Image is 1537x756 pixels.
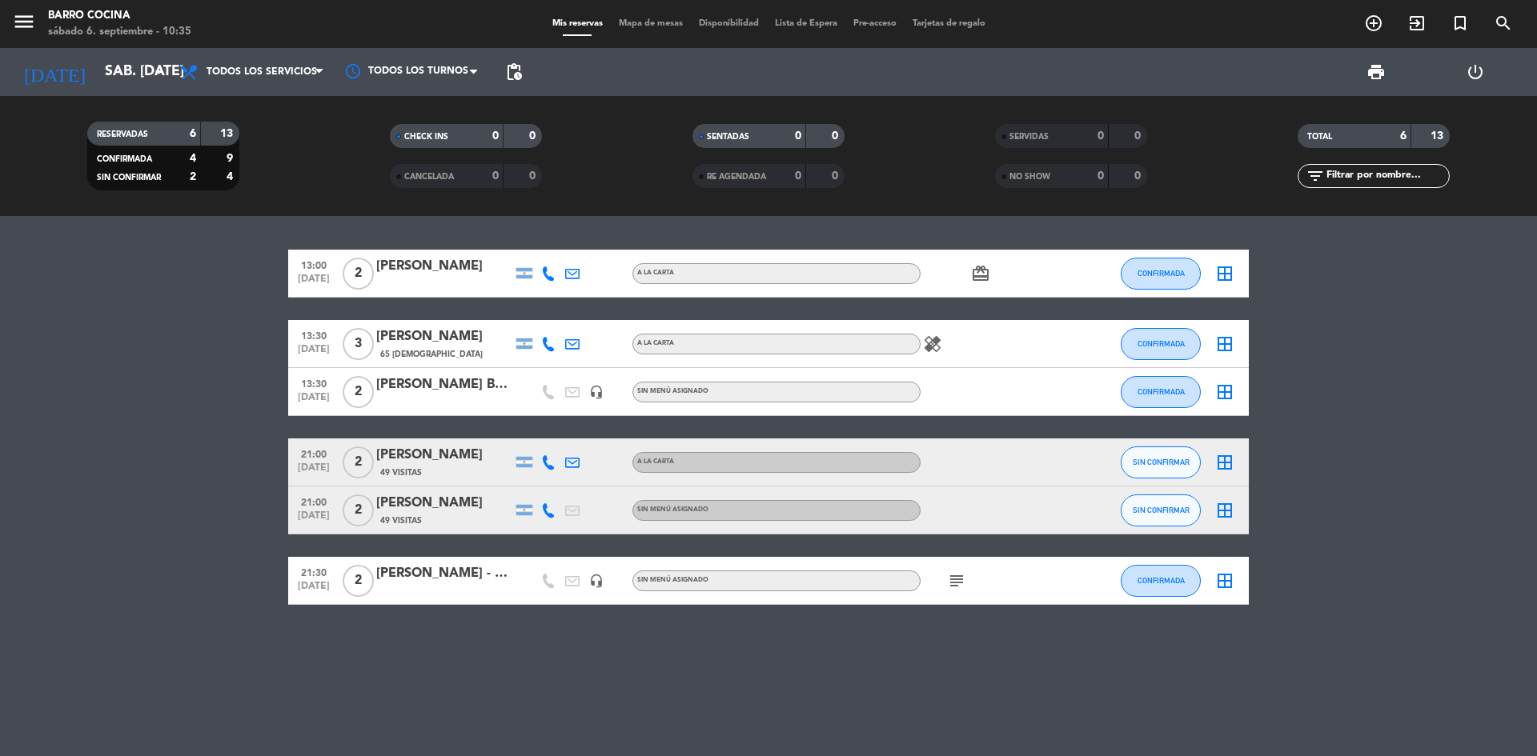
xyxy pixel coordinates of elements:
button: CONFIRMADA [1121,328,1201,360]
span: CONFIRMADA [1138,339,1185,348]
div: sábado 6. septiembre - 10:35 [48,24,191,40]
button: CONFIRMADA [1121,376,1201,408]
span: [DATE] [294,581,334,599]
i: menu [12,10,36,34]
strong: 6 [190,128,196,139]
div: LOG OUT [1426,48,1525,96]
button: SIN CONFIRMAR [1121,446,1201,478]
span: Sin menú asignado [637,577,708,583]
i: border_all [1215,501,1234,520]
i: subject [947,571,966,590]
span: A LA CARTA [637,340,674,346]
span: 13:30 [294,326,334,344]
strong: 0 [832,170,841,182]
button: CONFIRMADA [1121,565,1201,597]
span: 21:30 [294,562,334,581]
span: 21:00 [294,444,334,462]
i: exit_to_app [1407,14,1427,33]
strong: 0 [795,170,801,182]
span: 49 Visitas [380,466,422,479]
span: [DATE] [294,462,334,481]
strong: 0 [529,170,539,182]
span: SIN CONFIRMAR [1133,506,1190,514]
span: [DATE] [294,510,334,529]
span: [DATE] [294,392,334,410]
button: menu [12,10,36,39]
i: add_circle_outline [1364,14,1383,33]
i: filter_list [1306,166,1325,186]
i: headset_mic [589,385,604,399]
i: healing [923,334,942,354]
strong: 0 [1098,130,1104,142]
span: CANCELADA [404,173,454,181]
span: Tarjetas de regalo [905,19,993,28]
span: 13:30 [294,374,334,392]
i: border_all [1215,264,1234,283]
span: SIN CONFIRMAR [1133,458,1190,466]
i: headset_mic [589,574,604,588]
strong: 0 [832,130,841,142]
strong: 0 [1134,170,1144,182]
strong: 0 [795,130,801,142]
strong: 4 [227,171,236,182]
span: 13:00 [294,255,334,274]
span: print [1366,62,1386,82]
span: Mapa de mesas [611,19,691,28]
span: 2 [343,494,374,526]
span: SERVIDAS [1009,133,1049,141]
span: 3 [343,328,374,360]
i: search [1494,14,1513,33]
i: [DATE] [12,54,97,90]
button: SIN CONFIRMAR [1121,494,1201,526]
span: 2 [343,446,374,478]
strong: 13 [1431,130,1447,142]
strong: 2 [190,171,196,182]
span: Mis reservas [544,19,611,28]
i: border_all [1215,382,1234,402]
span: Disponibilidad [691,19,767,28]
strong: 0 [492,130,499,142]
span: CONFIRMADA [97,155,152,163]
div: [PERSON_NAME] Baccolon [376,374,512,395]
span: SENTADAS [707,133,749,141]
span: TOTAL [1307,133,1332,141]
strong: 0 [1098,170,1104,182]
strong: 0 [492,170,499,182]
span: 2 [343,258,374,290]
span: Todos los servicios [207,66,317,78]
span: Lista de Espera [767,19,845,28]
i: power_settings_new [1466,62,1485,82]
i: turned_in_not [1451,14,1470,33]
span: CONFIRMADA [1138,387,1185,396]
span: 65 [DEMOGRAPHIC_DATA] [380,348,483,361]
span: pending_actions [504,62,524,82]
strong: 0 [1134,130,1144,142]
span: CONFIRMADA [1138,576,1185,585]
span: Sin menú asignado [637,388,708,394]
i: border_all [1215,571,1234,590]
i: arrow_drop_down [149,62,168,82]
div: Barro Cocina [48,8,191,24]
div: [PERSON_NAME] [376,326,512,347]
i: border_all [1215,453,1234,472]
i: border_all [1215,334,1234,354]
span: SIN CONFIRMAR [97,174,161,182]
strong: 4 [190,153,196,164]
span: [DATE] [294,344,334,362]
input: Filtrar por nombre... [1325,167,1449,185]
span: RE AGENDADA [707,173,766,181]
strong: 13 [220,128,236,139]
span: 21:00 [294,492,334,510]
div: [PERSON_NAME] [376,256,512,277]
span: A LA CARTA [637,270,674,276]
span: RESERVADAS [97,130,148,138]
span: 2 [343,565,374,597]
span: 49 Visitas [380,514,422,527]
div: [PERSON_NAME] - GL2 [376,563,512,584]
strong: 9 [227,153,236,164]
span: A LA CARTA [637,458,674,465]
span: NO SHOW [1009,173,1050,181]
strong: 0 [529,130,539,142]
button: CONFIRMADA [1121,258,1201,290]
span: CHECK INS [404,133,448,141]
